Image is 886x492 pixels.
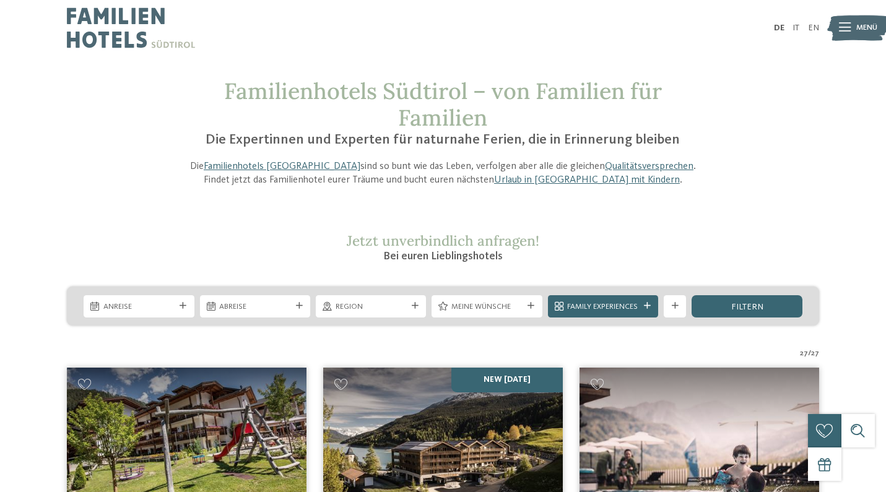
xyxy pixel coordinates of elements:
p: Die sind so bunt wie das Leben, verfolgen aber alle die gleichen . Findet jetzt das Familienhotel... [178,160,708,188]
a: IT [793,24,799,32]
span: Menü [856,22,877,33]
a: Qualitätsversprechen [605,162,693,171]
a: DE [774,24,784,32]
span: Bei euren Lieblingshotels [383,251,503,262]
span: 27 [800,348,808,359]
span: 27 [811,348,819,359]
span: Die Expertinnen und Experten für naturnahe Ferien, die in Erinnerung bleiben [206,133,680,147]
span: / [808,348,811,359]
a: Urlaub in [GEOGRAPHIC_DATA] mit Kindern [494,175,680,185]
span: Anreise [103,301,175,313]
span: Jetzt unverbindlich anfragen! [347,231,539,249]
span: Region [336,301,407,313]
a: EN [808,24,819,32]
span: Meine Wünsche [451,301,523,313]
span: filtern [731,303,763,311]
span: Family Experiences [567,301,638,313]
span: Familienhotels Südtirol – von Familien für Familien [224,77,662,132]
span: Abreise [219,301,290,313]
a: Familienhotels [GEOGRAPHIC_DATA] [204,162,360,171]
